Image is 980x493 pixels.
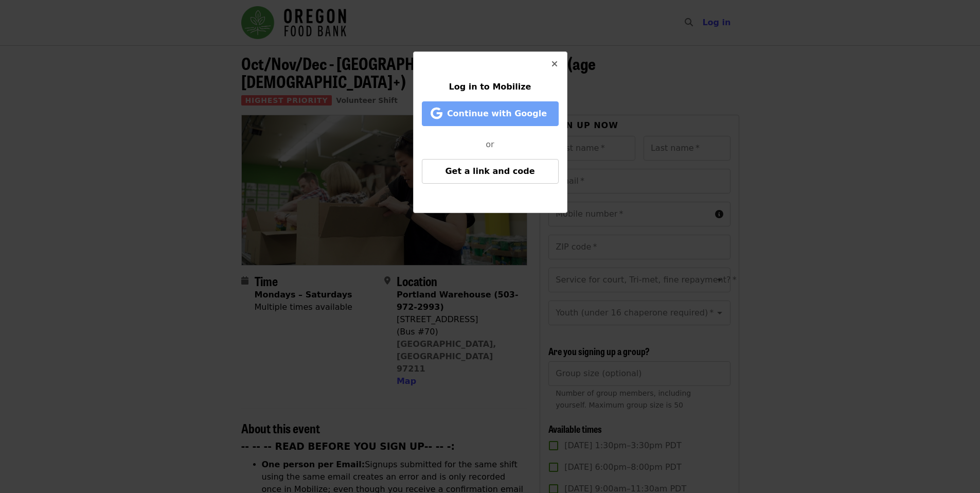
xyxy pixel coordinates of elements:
[447,109,547,118] span: Continue with Google
[422,101,559,126] button: Continue with Google
[422,159,559,184] button: Get a link and code
[449,82,531,92] span: Log in to Mobilize
[551,59,558,69] i: times icon
[431,106,442,121] i: google icon
[486,139,494,149] span: or
[445,166,534,176] span: Get a link and code
[542,52,567,77] button: Close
